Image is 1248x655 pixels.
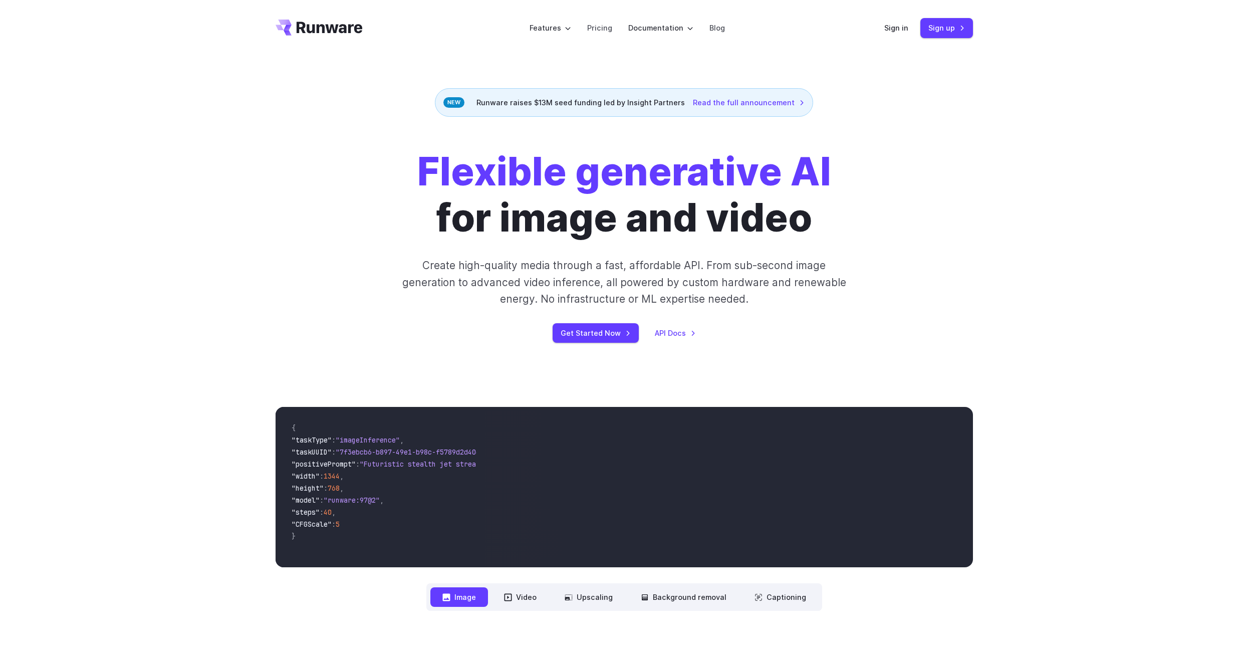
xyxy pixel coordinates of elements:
span: "CFGScale" [292,520,332,529]
span: "taskType" [292,435,332,445]
span: "runware:97@2" [324,496,380,505]
span: "height" [292,484,324,493]
button: Video [492,587,549,607]
span: : [320,472,324,481]
button: Background removal [629,587,738,607]
a: Sign in [884,22,908,34]
button: Captioning [742,587,818,607]
span: : [332,448,336,457]
a: Pricing [587,22,612,34]
p: Create high-quality media through a fast, affordable API. From sub-second image generation to adv... [401,257,847,307]
h1: for image and video [417,149,831,241]
span: { [292,423,296,432]
span: : [320,508,324,517]
span: : [320,496,324,505]
span: , [380,496,384,505]
span: 768 [328,484,340,493]
span: 1344 [324,472,340,481]
span: , [340,472,344,481]
span: , [340,484,344,493]
span: "steps" [292,508,320,517]
span: "imageInference" [336,435,400,445]
span: : [332,520,336,529]
a: Get Started Now [553,323,639,343]
span: , [332,508,336,517]
label: Features [530,22,571,34]
span: : [356,460,360,469]
span: "model" [292,496,320,505]
a: Blog [709,22,725,34]
a: Read the full announcement [693,97,805,108]
span: "7f3ebcb6-b897-49e1-b98c-f5789d2d40d7" [336,448,488,457]
span: , [400,435,404,445]
span: } [292,532,296,541]
span: "positivePrompt" [292,460,356,469]
span: : [324,484,328,493]
button: Image [430,587,488,607]
span: : [332,435,336,445]
span: "Futuristic stealth jet streaking through a neon-lit cityscape with glowing purple exhaust" [360,460,724,469]
span: 5 [336,520,340,529]
label: Documentation [628,22,693,34]
strong: Flexible generative AI [417,148,831,195]
span: "width" [292,472,320,481]
a: Go to / [276,20,363,36]
div: Runware raises $13M seed funding led by Insight Partners [435,88,813,117]
span: 40 [324,508,332,517]
a: Sign up [920,18,973,38]
button: Upscaling [553,587,625,607]
span: "taskUUID" [292,448,332,457]
a: API Docs [655,327,696,339]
